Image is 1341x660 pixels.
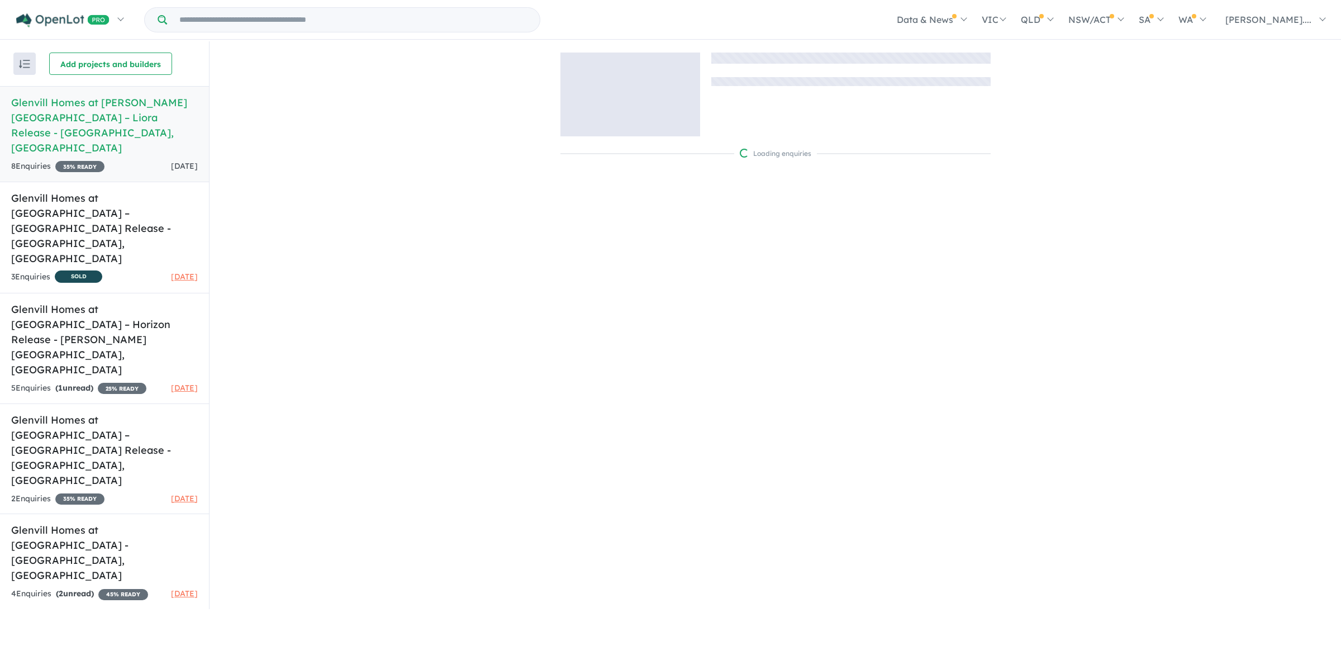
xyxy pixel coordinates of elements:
[171,493,198,504] span: [DATE]
[1225,14,1311,25] span: [PERSON_NAME]....
[11,412,198,488] h5: Glenvill Homes at [GEOGRAPHIC_DATA] – [GEOGRAPHIC_DATA] Release - [GEOGRAPHIC_DATA] , [GEOGRAPHIC...
[49,53,172,75] button: Add projects and builders
[16,13,110,27] img: Openlot PRO Logo White
[58,383,63,393] span: 1
[11,302,198,377] h5: Glenvill Homes at [GEOGRAPHIC_DATA] – Horizon Release - [PERSON_NAME][GEOGRAPHIC_DATA] , [GEOGRAP...
[11,270,102,284] div: 3 Enquir ies
[11,160,104,173] div: 8 Enquir ies
[55,383,93,393] strong: ( unread)
[98,383,146,394] span: 25 % READY
[171,383,198,393] span: [DATE]
[55,493,104,505] span: 35 % READY
[171,588,198,599] span: [DATE]
[55,270,102,283] span: SOLD
[11,523,198,583] h5: Glenvill Homes at [GEOGRAPHIC_DATA] - [GEOGRAPHIC_DATA] , [GEOGRAPHIC_DATA]
[171,161,198,171] span: [DATE]
[56,588,94,599] strong: ( unread)
[11,587,148,601] div: 4 Enquir ies
[55,161,104,172] span: 35 % READY
[98,589,148,600] span: 45 % READY
[11,95,198,155] h5: Glenvill Homes at [PERSON_NAME][GEOGRAPHIC_DATA] – Liora Release - [GEOGRAPHIC_DATA] , [GEOGRAPHI...
[740,148,811,159] div: Loading enquiries
[59,588,63,599] span: 2
[11,492,104,506] div: 2 Enquir ies
[19,60,30,68] img: sort.svg
[11,382,146,395] div: 5 Enquir ies
[11,191,198,266] h5: Glenvill Homes at [GEOGRAPHIC_DATA] – [GEOGRAPHIC_DATA] Release - [GEOGRAPHIC_DATA] , [GEOGRAPHIC...
[169,8,538,32] input: Try estate name, suburb, builder or developer
[171,272,198,282] span: [DATE]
